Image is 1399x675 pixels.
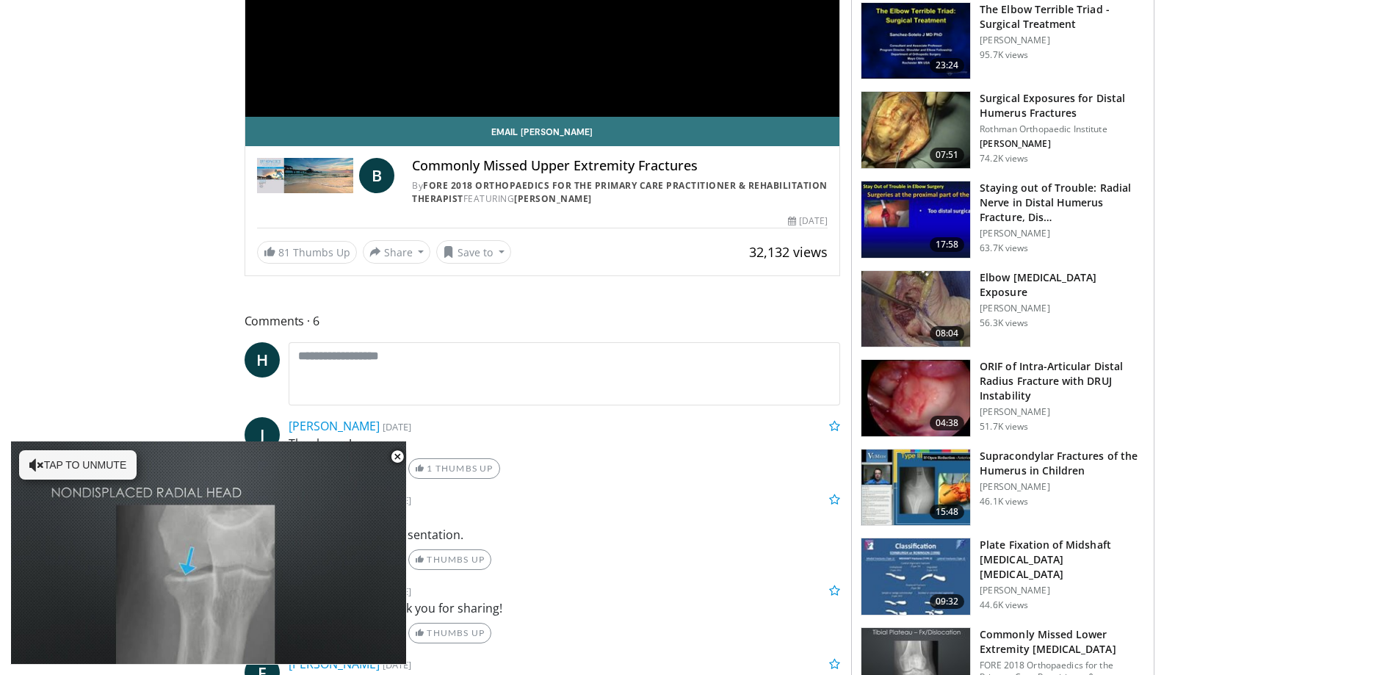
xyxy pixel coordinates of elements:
h3: The Elbow Terrible Triad - Surgical Treatment [980,2,1145,32]
h4: Commonly Missed Upper Extremity Fractures [412,158,828,174]
p: Rothman Orthopaedic Institute [980,123,1145,135]
img: heCDP4pTuni5z6vX4xMDoxOjBrO-I4W8_11.150x105_q85_crop-smart_upscale.jpg [861,271,970,347]
button: Share [363,240,431,264]
a: H [245,342,280,378]
button: Save to [436,240,511,264]
small: [DATE] [383,494,411,507]
a: 09:32 Plate Fixation of Midshaft [MEDICAL_DATA] [MEDICAL_DATA] [PERSON_NAME] 44.6K views [861,538,1145,616]
img: 07483a87-f7db-4b95-b01b-f6be0d1b3d91.150x105_q85_crop-smart_upscale.jpg [861,450,970,526]
a: Thumbs Up [408,623,491,643]
p: 46.1K views [980,496,1028,508]
p: [PERSON_NAME] [980,406,1145,418]
a: [PERSON_NAME] [289,418,380,434]
a: 08:04 Elbow [MEDICAL_DATA] Exposure [PERSON_NAME] 56.3K views [861,270,1145,348]
h3: ORIF of Intra-Articular Distal Radius Fracture with DRUJ Instability [980,359,1145,403]
h3: Supracondylar Fractures of the Humerus in Children [980,449,1145,478]
button: Tap to unmute [19,450,137,480]
p: [PERSON_NAME] [980,303,1145,314]
p: Thanks Excelent teaching presentation. [289,508,841,544]
p: 56.3K views [980,317,1028,329]
p: 74.2K views [980,153,1028,165]
span: 81 [278,245,290,259]
span: 15:48 [930,505,965,519]
a: [PERSON_NAME] [514,192,592,205]
h3: Commonly Missed Lower Extremity [MEDICAL_DATA] [980,627,1145,657]
p: 51.7K views [980,421,1028,433]
small: [DATE] [383,658,411,671]
p: [PERSON_NAME] [980,35,1145,46]
p: [PERSON_NAME] [980,138,1145,150]
h3: Elbow [MEDICAL_DATA] Exposure [980,270,1145,300]
a: J [245,417,280,452]
p: Thank you ! [289,435,841,452]
img: f205fea7-5dbf-4452-aea8-dd2b960063ad.150x105_q85_crop-smart_upscale.jpg [861,360,970,436]
h3: Plate Fixation of Midshaft [MEDICAL_DATA] [MEDICAL_DATA] [980,538,1145,582]
span: 07:51 [930,148,965,162]
span: Comments 6 [245,311,841,331]
p: Excellent video - thank you for sharing! [289,599,841,617]
a: Thumbs Up [408,549,491,570]
small: [DATE] [383,585,411,598]
img: FORE 2018 Orthopaedics for the Primary Care Practitioner & Rehabilitation Therapist [257,158,354,193]
h3: Surgical Exposures for Distal Humerus Fractures [980,91,1145,120]
a: Email [PERSON_NAME] [245,117,840,146]
video-js: Video Player [10,441,407,665]
p: [PERSON_NAME] [980,585,1145,596]
p: [PERSON_NAME] [980,228,1145,239]
a: FORE 2018 Orthopaedics for the Primary Care Practitioner & Rehabilitation Therapist [412,179,828,205]
p: 63.7K views [980,242,1028,254]
a: 07:51 Surgical Exposures for Distal Humerus Fractures Rothman Orthopaedic Institute [PERSON_NAME]... [861,91,1145,169]
a: B [359,158,394,193]
p: 44.6K views [980,599,1028,611]
span: 04:38 [930,416,965,430]
button: Close [383,441,412,472]
div: By FEATURING [412,179,828,206]
a: 17:58 Staying out of Trouble: Radial Nerve in Distal Humerus Fracture, Dis… [PERSON_NAME] 63.7K v... [861,181,1145,259]
img: Q2xRg7exoPLTwO8X4xMDoxOjB1O8AjAz_1.150x105_q85_crop-smart_upscale.jpg [861,181,970,258]
h3: Staying out of Trouble: Radial Nerve in Distal Humerus Fracture, Dis… [980,181,1145,225]
img: Clavicle_Fx_ORIF_FINAL-H.264_for_You_Tube_SD_480x360__100006823_3.jpg.150x105_q85_crop-smart_upsc... [861,538,970,615]
span: 23:24 [930,58,965,73]
span: 32,132 views [749,243,828,261]
p: 95.7K views [980,49,1028,61]
span: 09:32 [930,594,965,609]
a: 1 Thumbs Up [408,458,500,479]
div: [DATE] [788,214,828,228]
a: 15:48 Supracondylar Fractures of the Humerus in Children [PERSON_NAME] 46.1K views [861,449,1145,527]
a: 23:24 The Elbow Terrible Triad - Surgical Treatment [PERSON_NAME] 95.7K views [861,2,1145,80]
p: [PERSON_NAME] [980,481,1145,493]
small: [DATE] [383,420,411,433]
img: 162531_0000_1.png.150x105_q85_crop-smart_upscale.jpg [861,3,970,79]
a: 81 Thumbs Up [257,241,357,264]
img: 70322_0000_3.png.150x105_q85_crop-smart_upscale.jpg [861,92,970,168]
span: 17:58 [930,237,965,252]
span: 1 [427,463,433,474]
span: 08:04 [930,326,965,341]
a: 04:38 ORIF of Intra-Articular Distal Radius Fracture with DRUJ Instability [PERSON_NAME] 51.7K views [861,359,1145,437]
